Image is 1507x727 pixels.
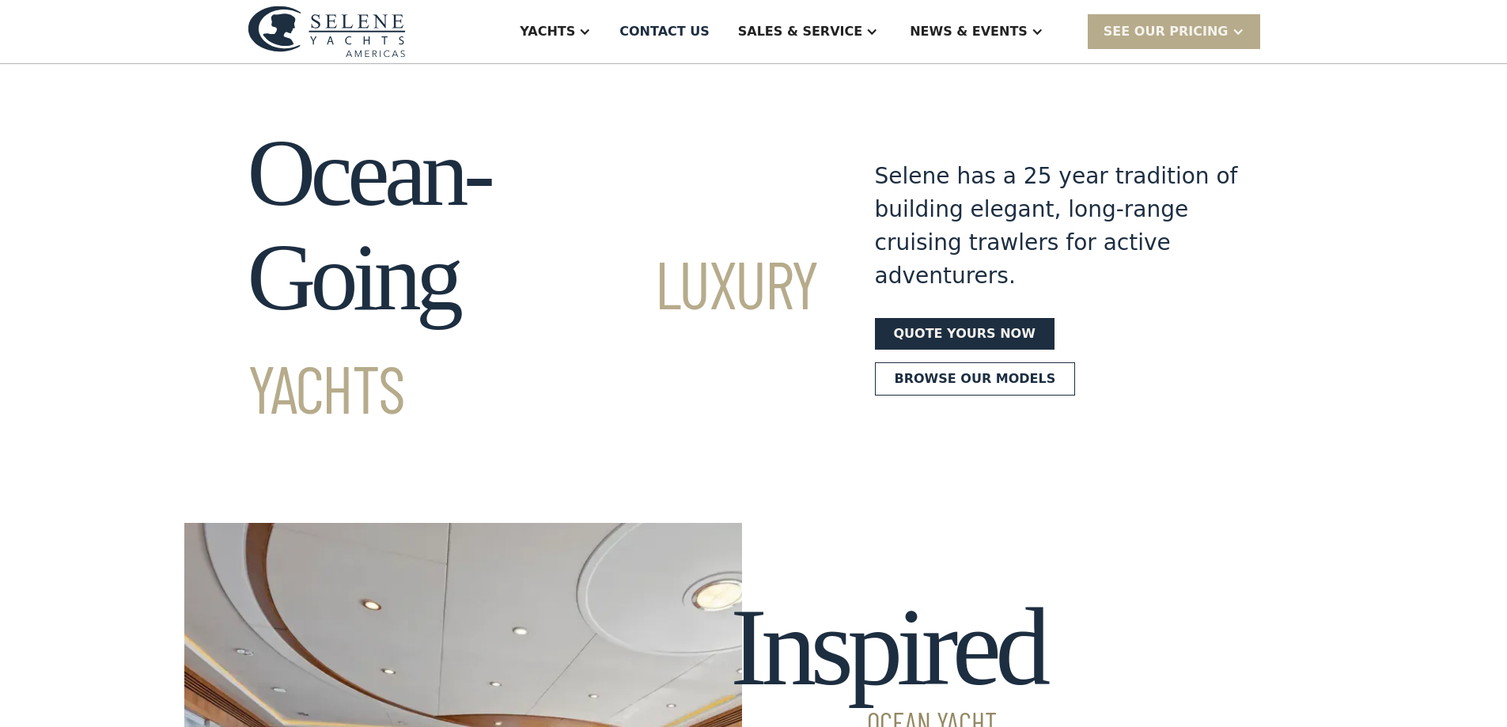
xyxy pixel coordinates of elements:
[875,362,1076,396] a: Browse our models
[875,318,1055,350] a: Quote yours now
[248,6,406,57] img: logo
[520,22,575,41] div: Yachts
[1088,14,1260,48] div: SEE Our Pricing
[738,22,862,41] div: Sales & Service
[875,160,1239,293] div: Selene has a 25 year tradition of building elegant, long-range cruising trawlers for active adven...
[619,22,710,41] div: Contact US
[910,22,1028,41] div: News & EVENTS
[248,243,818,427] span: Luxury Yachts
[248,121,818,434] h1: Ocean-Going
[1104,22,1229,41] div: SEE Our Pricing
